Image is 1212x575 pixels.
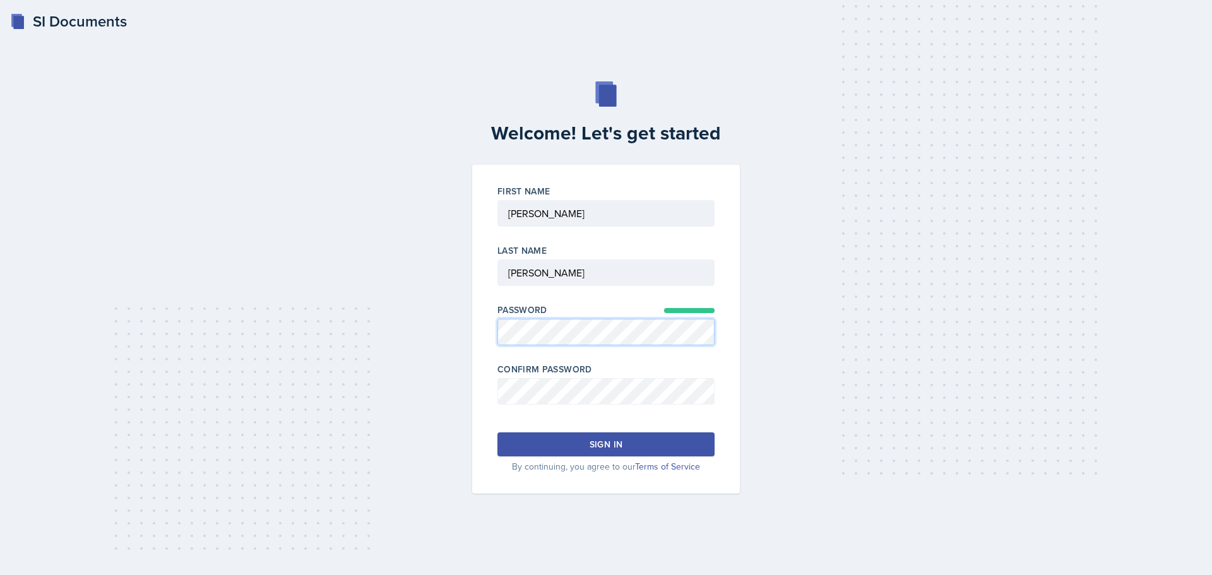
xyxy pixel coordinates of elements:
label: First Name [497,185,550,198]
button: Sign in [497,432,715,456]
input: First Name [497,200,715,227]
label: Confirm Password [497,363,592,376]
label: Last Name [497,244,547,257]
input: Last Name [497,259,715,286]
p: By continuing, you agree to our [497,460,715,473]
label: Password [497,304,547,316]
h2: Welcome! Let's get started [465,122,747,145]
a: Terms of Service [635,460,700,473]
div: Sign in [590,438,622,451]
a: SI Documents [10,10,127,33]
